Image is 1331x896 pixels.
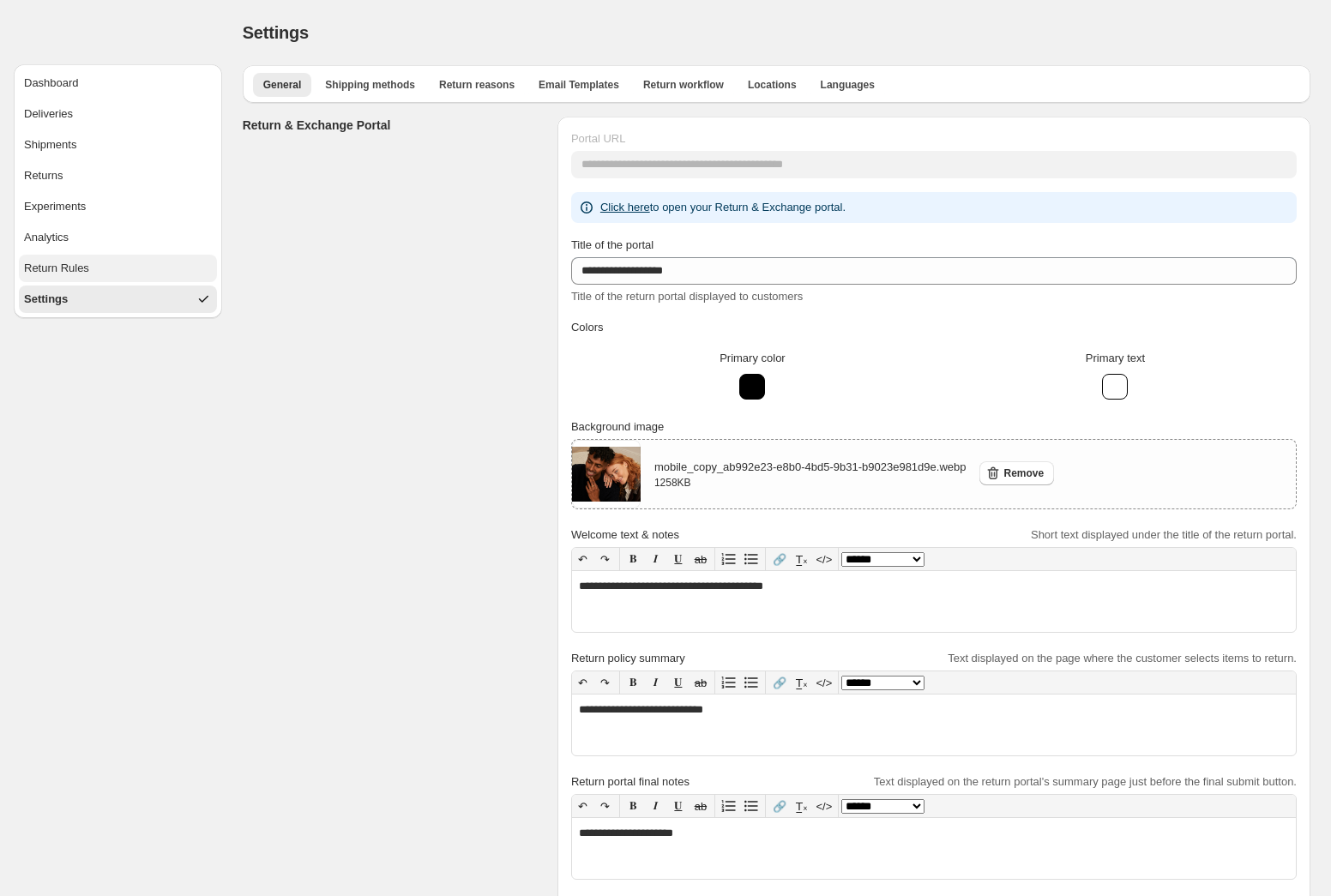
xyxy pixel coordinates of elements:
[645,671,667,694] button: 𝑰
[674,552,682,565] span: 𝐔
[19,69,217,97] button: Dashboard
[600,201,650,213] a: Click here
[643,78,724,92] span: Return workflow
[572,795,594,817] button: ↶
[24,291,68,308] div: Settings
[813,671,835,694] button: </>
[572,548,594,570] button: ↶
[979,461,1054,485] button: Remove
[24,75,79,92] div: Dashboard
[690,795,712,817] button: ab
[674,799,682,812] span: 𝐔
[1031,528,1297,541] span: Short text displayed under the title of the return portal.
[600,201,846,213] span: to open your Return & Exchange portal.
[791,548,813,570] button: T̲ₓ
[948,652,1297,664] span: Text displayed on the page where the customer selects items to return.
[571,290,803,303] span: Title of the return portal displayed to customers
[718,548,740,570] button: Numbered list
[645,795,667,817] button: 𝑰
[690,548,712,570] button: ab
[19,224,217,251] button: Analytics
[768,548,791,570] button: 🔗
[19,193,217,220] button: Experiments
[19,131,217,159] button: Shipments
[623,548,645,570] button: 𝐁
[571,528,679,541] span: Welcome text & notes
[594,671,617,694] button: ↷
[720,352,786,364] span: Primary color
[874,775,1297,788] span: Text displayed on the return portal's summary page just before the final submit button.
[1003,466,1044,480] span: Remove
[24,229,69,246] div: Analytics
[748,78,797,92] span: Locations
[623,671,645,694] button: 𝐁
[654,459,967,490] div: mobile_copy_ab992e23-e8b0-4bd5-9b31-b9023e981d9e.webp
[813,548,835,570] button: </>
[813,795,835,817] button: </>
[695,800,707,813] s: ab
[571,238,653,251] span: Title of the portal
[718,795,740,817] button: Numbered list
[667,795,690,817] button: 𝐔
[24,167,63,184] div: Returns
[24,198,86,215] div: Experiments
[674,676,682,689] span: 𝐔
[690,671,712,694] button: ab
[791,671,813,694] button: T̲ₓ
[243,23,309,42] span: Settings
[594,548,617,570] button: ↷
[695,553,707,566] s: ab
[667,671,690,694] button: 𝐔
[594,795,617,817] button: ↷
[571,132,626,145] span: Portal URL
[768,795,791,817] button: 🔗
[24,136,76,153] div: Shipments
[791,795,813,817] button: T̲ₓ
[740,795,762,817] button: Bullet list
[19,255,217,282] button: Return Rules
[571,321,604,334] span: Colors
[263,78,302,92] span: General
[19,286,217,313] button: Settings
[740,671,762,694] button: Bullet list
[1086,352,1145,364] span: Primary text
[19,100,217,128] button: Deliveries
[571,775,690,788] span: Return portal final notes
[740,548,762,570] button: Bullet list
[667,548,690,570] button: 𝐔
[768,671,791,694] button: 🔗
[695,677,707,689] s: ab
[571,420,664,433] span: Background image
[24,105,73,123] div: Deliveries
[243,117,544,134] h3: Return & Exchange Portal
[623,795,645,817] button: 𝐁
[571,652,685,664] span: Return policy summary
[718,671,740,694] button: Numbered list
[325,78,415,92] span: Shipping methods
[645,548,667,570] button: 𝑰
[19,162,217,189] button: Returns
[654,476,967,490] p: 1258 KB
[24,260,89,277] div: Return Rules
[821,78,875,92] span: Languages
[572,671,594,694] button: ↶
[439,78,515,92] span: Return reasons
[539,78,619,92] span: Email Templates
